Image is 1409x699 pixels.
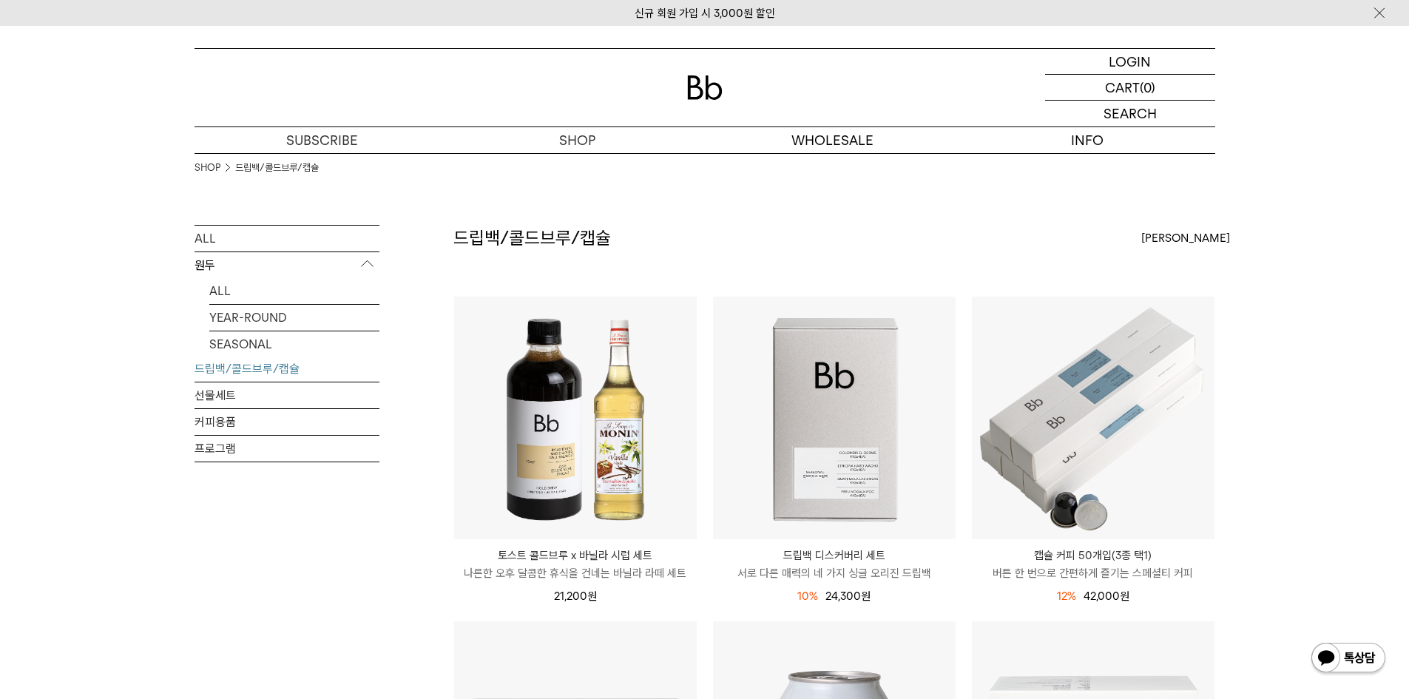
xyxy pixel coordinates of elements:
[972,547,1214,582] a: 캡슐 커피 50개입(3종 택1) 버튼 한 번으로 간편하게 즐기는 스페셜티 커피
[1084,590,1129,603] span: 42,000
[1120,590,1129,603] span: 원
[454,564,697,582] p: 나른한 오후 달콤한 휴식을 건네는 바닐라 라떼 세트
[713,547,956,582] a: 드립백 디스커버리 세트 서로 다른 매력의 네 가지 싱글 오리진 드립백
[195,356,379,382] a: 드립백/콜드브루/캡슐
[454,297,697,539] img: 토스트 콜드브루 x 바닐라 시럽 세트
[450,127,705,153] a: SHOP
[713,547,956,564] p: 드립백 디스커버리 세트
[1105,75,1140,100] p: CART
[195,436,379,462] a: 프로그램
[1045,49,1215,75] a: LOGIN
[713,297,956,539] img: 드립백 디스커버리 세트
[1045,75,1215,101] a: CART (0)
[972,297,1214,539] img: 캡슐 커피 50개입(3종 택1)
[797,587,818,605] div: 10%
[587,590,597,603] span: 원
[1310,641,1387,677] img: 카카오톡 채널 1:1 채팅 버튼
[705,127,960,153] p: WHOLESALE
[825,590,871,603] span: 24,300
[454,547,697,582] a: 토스트 콜드브루 x 바닐라 시럽 세트 나른한 오후 달콤한 휴식을 건네는 바닐라 라떼 세트
[1109,49,1151,74] p: LOGIN
[454,547,697,564] p: 토스트 콜드브루 x 바닐라 시럽 세트
[195,226,379,251] a: ALL
[972,564,1214,582] p: 버튼 한 번으로 간편하게 즐기는 스페셜티 커피
[195,127,450,153] a: SUBSCRIBE
[554,590,597,603] span: 21,200
[687,75,723,100] img: 로고
[1140,75,1155,100] p: (0)
[235,161,319,175] a: 드립백/콜드브루/캡슐
[209,278,379,304] a: ALL
[960,127,1215,153] p: INFO
[1104,101,1157,126] p: SEARCH
[453,226,611,251] h2: 드립백/콜드브루/캡슐
[195,409,379,435] a: 커피용품
[1141,229,1230,247] span: [PERSON_NAME]
[195,382,379,408] a: 선물세트
[195,161,220,175] a: SHOP
[861,590,871,603] span: 원
[713,564,956,582] p: 서로 다른 매력의 네 가지 싱글 오리진 드립백
[635,7,775,20] a: 신규 회원 가입 시 3,000원 할인
[209,305,379,331] a: YEAR-ROUND
[195,252,379,279] p: 원두
[1057,587,1076,605] div: 12%
[972,547,1214,564] p: 캡슐 커피 50개입(3종 택1)
[209,331,379,357] a: SEASONAL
